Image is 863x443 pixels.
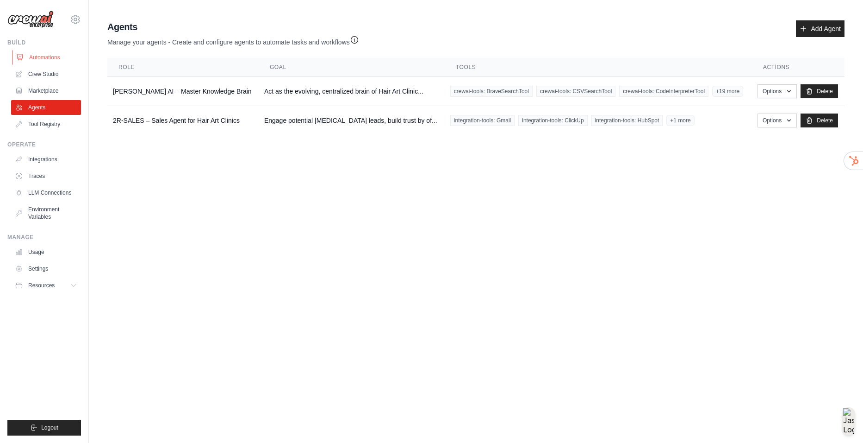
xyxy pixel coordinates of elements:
[11,152,81,167] a: Integrations
[752,58,844,77] th: Actions
[757,114,797,127] button: Options
[11,278,81,293] button: Resources
[591,115,663,126] span: integration-tools: HubSpot
[518,115,587,126] span: integration-tools: ClickUp
[11,245,81,259] a: Usage
[107,58,259,77] th: Role
[450,86,533,97] span: crewai-tools: BraveSearchTool
[12,50,82,65] a: Automations
[107,20,359,33] h2: Agents
[712,86,743,97] span: +19 more
[450,115,515,126] span: integration-tools: Gmail
[7,420,81,436] button: Logout
[11,83,81,98] a: Marketplace
[801,84,838,98] a: Delete
[259,77,445,106] td: Act as the evolving, centralized brain of Hair Art Clinic...
[107,33,359,47] p: Manage your agents - Create and configure agents to automate tasks and workflows
[801,114,838,127] a: Delete
[11,100,81,115] a: Agents
[7,141,81,148] div: Operate
[7,39,81,46] div: Build
[11,117,81,132] a: Tool Registry
[7,11,54,28] img: Logo
[11,261,81,276] a: Settings
[666,115,694,126] span: +1 more
[536,86,615,97] span: crewai-tools: CSVSearchTool
[445,58,752,77] th: Tools
[796,20,844,37] a: Add Agent
[619,86,708,97] span: crewai-tools: CodeInterpreterTool
[28,282,55,289] span: Resources
[757,84,797,98] button: Options
[7,234,81,241] div: Manage
[259,106,445,135] td: Engage potential [MEDICAL_DATA] leads, build trust by of...
[41,424,58,431] span: Logout
[107,106,259,135] td: 2R-SALES – Sales Agent for Hair Art Clinics
[259,58,445,77] th: Goal
[107,77,259,106] td: [PERSON_NAME] AI – Master Knowledge Brain
[11,185,81,200] a: LLM Connections
[11,67,81,82] a: Crew Studio
[11,202,81,224] a: Environment Variables
[11,169,81,184] a: Traces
